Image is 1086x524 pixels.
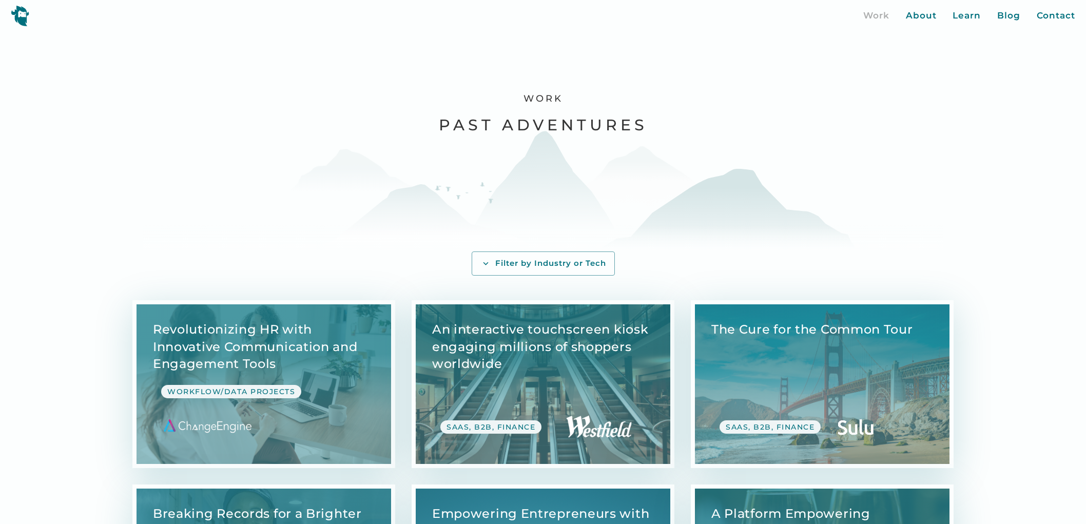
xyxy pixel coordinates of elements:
div: Filter by Industry or Tech [495,258,606,269]
a: Work [863,9,889,23]
a: View Case Study [695,304,949,464]
a: About [906,9,937,23]
h1: Work [523,93,563,105]
a: Blog [997,9,1020,23]
a: Filter by Industry or Tech [472,251,615,276]
a: Learn [953,9,981,23]
a: Contact [1037,9,1075,23]
a: View Case Study [137,304,391,464]
h2: Past Adventures [439,115,648,135]
img: yeti logo icon [11,5,29,26]
a: View Case Study [416,304,670,464]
